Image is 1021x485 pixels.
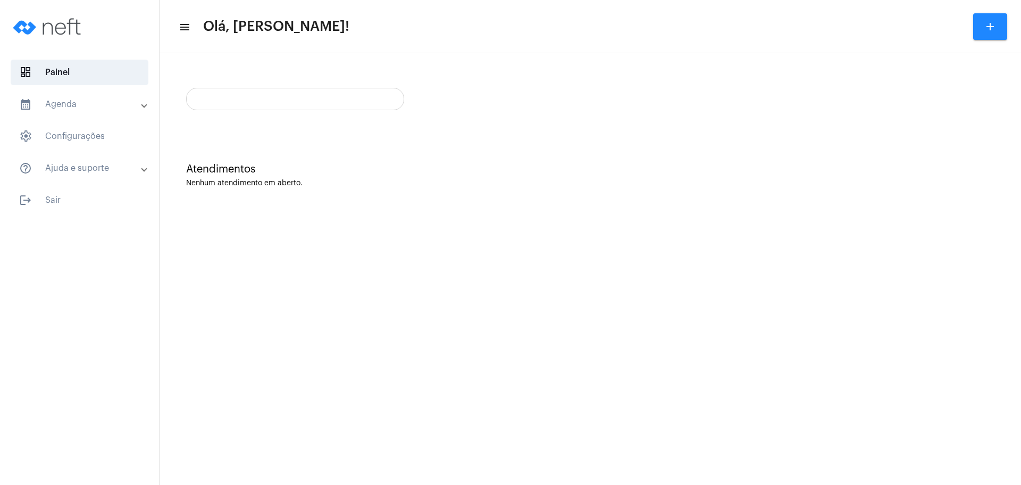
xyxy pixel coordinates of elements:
[203,18,349,35] span: Olá, [PERSON_NAME]!
[179,21,189,34] mat-icon: sidenav icon
[9,5,88,48] img: logo-neft-novo-2.png
[19,194,32,207] mat-icon: sidenav icon
[6,155,159,181] mat-expansion-panel-header: sidenav iconAjuda e suporte
[11,187,148,213] span: Sair
[19,162,32,175] mat-icon: sidenav icon
[186,179,994,187] div: Nenhum atendimento em aberto.
[19,98,142,111] mat-panel-title: Agenda
[984,20,997,33] mat-icon: add
[19,98,32,111] mat-icon: sidenav icon
[19,130,32,143] span: sidenav icon
[6,92,159,117] mat-expansion-panel-header: sidenav iconAgenda
[11,60,148,85] span: Painel
[19,162,142,175] mat-panel-title: Ajuda e suporte
[11,124,148,149] span: Configurações
[19,66,32,79] span: sidenav icon
[186,163,994,175] div: Atendimentos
